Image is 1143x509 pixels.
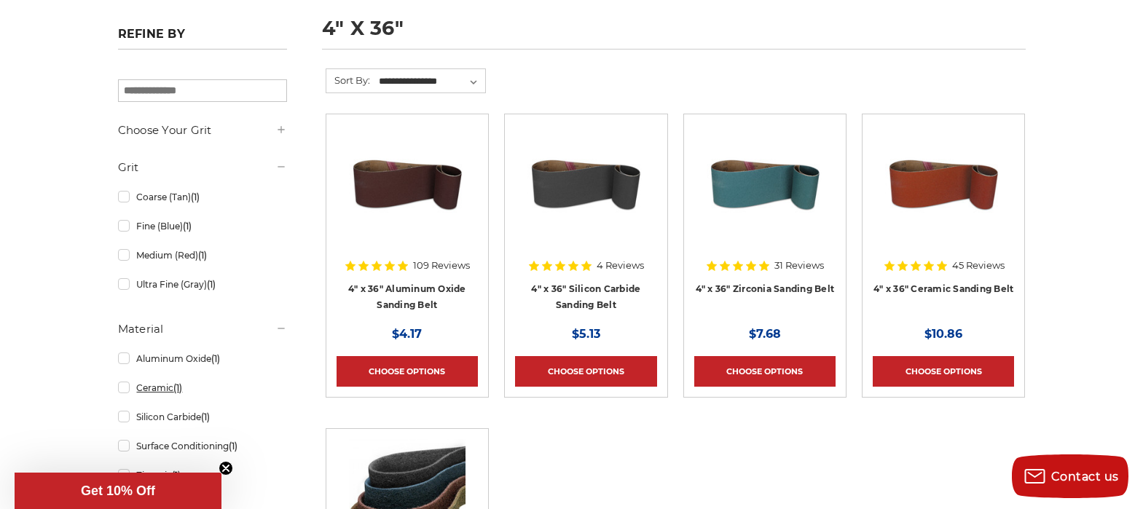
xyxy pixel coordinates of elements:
img: 4" x 36" Zirconia Sanding Belt [707,125,823,241]
button: Contact us [1012,454,1128,498]
span: Contact us [1051,470,1119,484]
span: (1) [191,192,200,202]
span: 4 Reviews [597,261,644,270]
img: 4" x 36" Ceramic Sanding Belt [885,125,1002,241]
span: (1) [229,441,237,451]
h5: Material [118,320,287,338]
span: (1) [201,411,210,422]
img: 4" x 36" Aluminum Oxide Sanding Belt [349,125,466,241]
a: Aluminum Oxide [118,346,287,371]
a: 4" x 36" Aluminum Oxide Sanding Belt [337,125,478,266]
a: Ultra Fine (Gray) [118,272,287,297]
span: 109 Reviews [413,261,470,270]
a: Fine (Blue) [118,213,287,239]
span: (1) [183,221,192,232]
a: Choose Options [873,356,1014,387]
span: $7.68 [749,327,781,341]
a: Silicon Carbide [118,404,287,430]
span: 31 Reviews [774,261,824,270]
span: $10.86 [924,327,962,341]
a: 4" x 36" Ceramic Sanding Belt [873,125,1014,266]
span: (1) [198,250,207,261]
a: 4" x 36" Zirconia Sanding Belt [696,283,835,294]
a: 4" x 36" Aluminum Oxide Sanding Belt [348,283,466,311]
span: 45 Reviews [952,261,1005,270]
a: Choose Options [694,356,836,387]
a: 4" x 36" Ceramic Sanding Belt [873,283,1013,294]
a: Medium (Red) [118,242,287,268]
span: (1) [207,279,216,290]
div: Get 10% OffClose teaser [15,473,221,509]
span: (1) [172,470,181,481]
a: Zirconia [118,462,287,488]
a: 4" x 36" Silicon Carbide File Belt [515,125,656,266]
a: 4" x 36" Silicon Carbide Sanding Belt [531,283,640,311]
a: Choose Options [337,356,478,387]
h1: 4" x 36" [322,18,1026,50]
a: Ceramic [118,375,287,401]
label: Sort By: [326,69,370,91]
select: Sort By: [377,71,485,92]
h5: Grit [118,159,287,176]
h5: Refine by [118,27,287,50]
span: $4.17 [392,327,422,341]
button: Close teaser [219,461,233,476]
a: 4" x 36" Zirconia Sanding Belt [694,125,836,266]
a: Choose Options [515,356,656,387]
a: Coarse (Tan) [118,184,287,210]
a: Surface Conditioning [118,433,287,459]
span: Get 10% Off [81,484,155,498]
span: $5.13 [572,327,600,341]
span: (1) [211,353,220,364]
img: 4" x 36" Silicon Carbide File Belt [527,125,644,241]
h5: Choose Your Grit [118,122,287,139]
span: (1) [173,382,182,393]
